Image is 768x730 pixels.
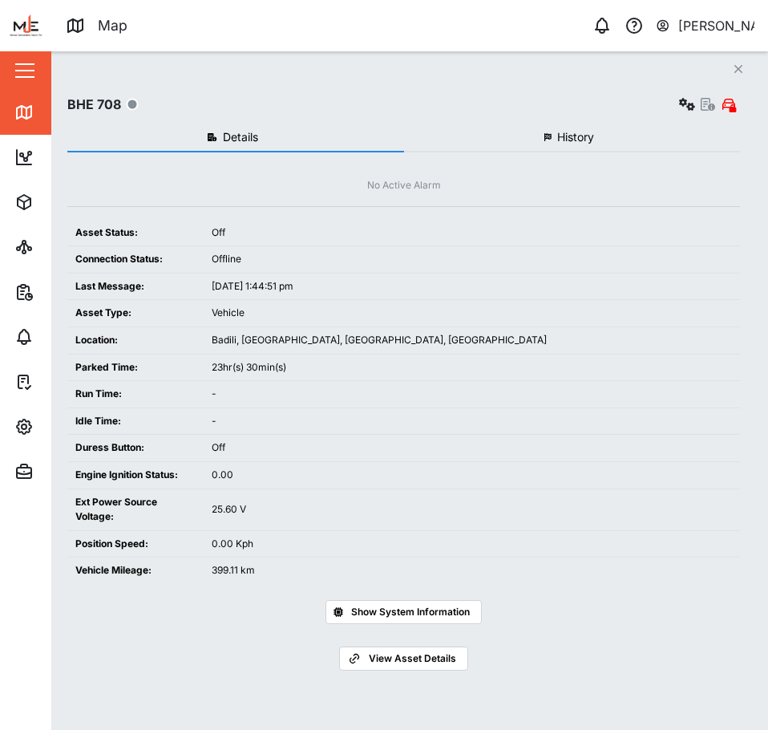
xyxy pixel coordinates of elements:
[678,16,755,36] div: [PERSON_NAME]
[75,225,196,241] div: Asset Status:
[351,601,470,623] span: Show System Information
[42,463,89,481] div: Admin
[75,387,196,402] div: Run Time:
[212,537,732,552] div: 0.00 Kph
[75,360,196,375] div: Parked Time:
[42,238,80,256] div: Sites
[212,414,732,429] div: -
[42,373,86,391] div: Tasks
[212,252,732,267] div: Offline
[75,333,196,348] div: Location:
[369,647,456,670] span: View Asset Details
[325,600,482,624] button: Show System Information
[212,502,732,517] div: 25.60 V
[75,468,196,483] div: Engine Ignition Status:
[223,132,258,143] span: Details
[212,440,732,456] div: Off
[67,95,121,115] div: BHE 708
[8,8,43,43] img: Main Logo
[75,414,196,429] div: Idle Time:
[75,495,196,525] div: Ext Power Source Voltage:
[75,440,196,456] div: Duress Button:
[212,360,732,375] div: 23hr(s) 30min(s)
[42,193,91,211] div: Assets
[367,178,441,193] div: No Active Alarm
[42,103,78,121] div: Map
[75,279,196,294] div: Last Message:
[98,14,127,36] div: Map
[75,306,196,321] div: Asset Type:
[655,14,755,37] button: [PERSON_NAME]
[212,306,732,321] div: Vehicle
[75,563,196,578] div: Vehicle Mileage:
[75,252,196,267] div: Connection Status:
[212,387,732,402] div: -
[212,225,732,241] div: Off
[212,333,732,348] div: Badili, [GEOGRAPHIC_DATA], [GEOGRAPHIC_DATA], [GEOGRAPHIC_DATA]
[557,132,594,143] span: History
[75,537,196,552] div: Position Speed:
[42,418,99,436] div: Settings
[42,328,91,346] div: Alarms
[212,279,732,294] div: [DATE] 1:44:51 pm
[212,468,732,483] div: 0.00
[42,148,114,166] div: Dashboard
[212,563,732,578] div: 399.11 km
[339,647,467,671] a: View Asset Details
[42,283,96,301] div: Reports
